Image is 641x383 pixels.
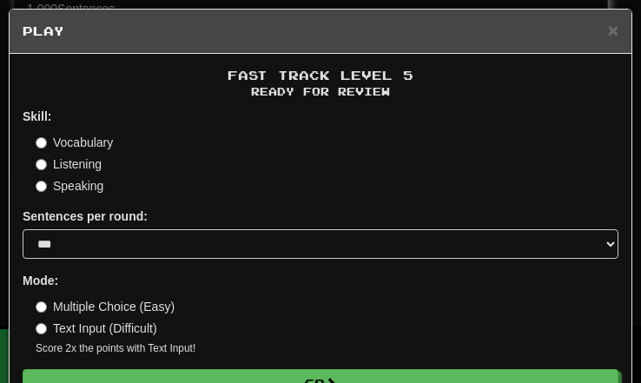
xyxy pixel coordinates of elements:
button: Close [608,21,618,39]
label: Vocabulary [36,134,113,151]
span: Fast Track Level 5 [228,68,413,83]
small: Ready for Review [23,84,618,99]
input: Listening [36,159,47,170]
input: Text Input (Difficult) [36,323,47,334]
span: × [608,20,618,40]
h5: Play [23,23,618,40]
input: Multiple Choice (Easy) [36,301,47,313]
strong: Skill: [23,109,51,123]
input: Speaking [36,181,47,192]
small: Score 2x the points with Text Input ! [36,341,618,356]
strong: Mode: [23,274,58,287]
label: Listening [36,155,102,173]
label: Multiple Choice (Easy) [36,298,175,315]
label: Speaking [36,177,103,195]
label: Sentences per round: [23,208,148,225]
input: Vocabulary [36,137,47,149]
label: Text Input (Difficult) [36,320,157,337]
